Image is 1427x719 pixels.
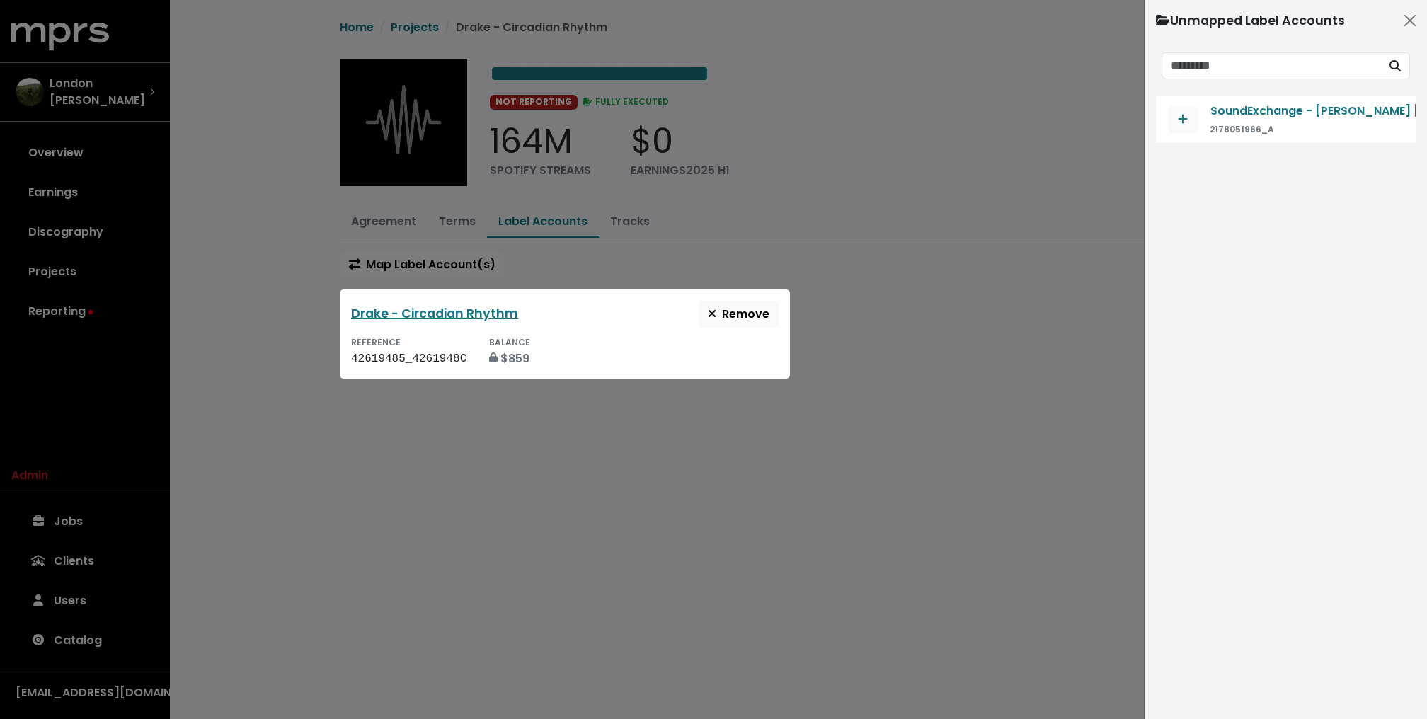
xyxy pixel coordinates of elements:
div: $859 [489,350,530,367]
small: BALANCE [489,336,530,348]
span: Remove [708,306,769,322]
button: Close [1399,9,1421,32]
button: Map contract to selected agreement [1167,106,1198,133]
button: Remove [699,301,779,328]
div: Unmapped Label Accounts [1156,11,1345,30]
input: Search unmapped contracts [1162,52,1381,79]
small: REFERENCE [351,336,401,348]
div: 42619485_4261948C [351,350,466,367]
a: Drake - Circadian Rhythm [351,305,518,322]
small: 2178051966_A [1210,123,1274,135]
